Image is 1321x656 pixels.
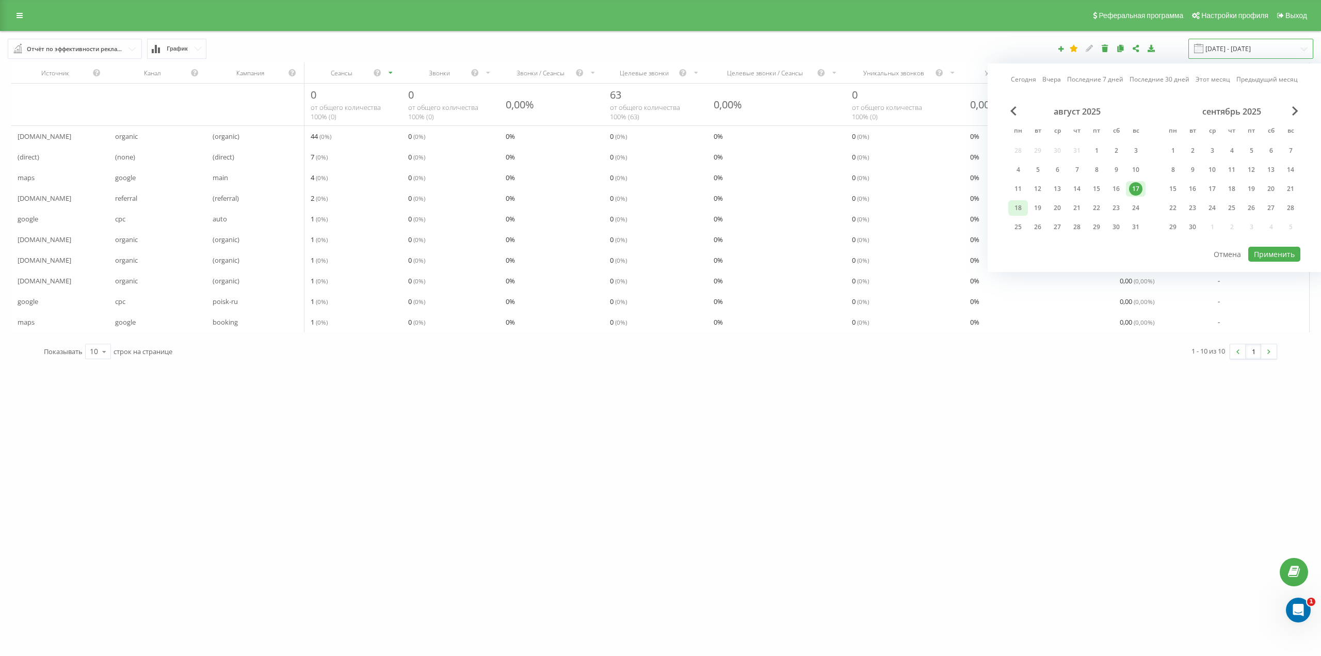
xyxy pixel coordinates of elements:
i: Скачать отчет [1147,44,1156,52]
span: 0 % [970,171,979,184]
span: 0 % [506,171,515,184]
span: 44 [311,130,331,142]
span: 1 [1307,598,1315,606]
i: Копировать отчет [1116,44,1125,52]
div: вс 31 авг. 2025 г. [1126,219,1146,235]
div: 12 [1031,182,1044,196]
span: 0 [408,213,425,225]
div: вт 2 сент. 2025 г. [1183,143,1202,158]
div: 1 [1090,144,1103,157]
div: Кампания [213,69,287,77]
div: 13 [1264,163,1278,177]
a: Последние 7 дней [1067,74,1123,84]
div: 24 [1129,201,1142,215]
span: organic [115,254,138,266]
div: пт 8 авг. 2025 г. [1087,162,1106,178]
span: 0 % [970,192,979,204]
span: 0 [852,171,869,184]
span: organic [115,233,138,246]
span: ( 0 %) [857,173,869,182]
div: 17 [1129,182,1142,196]
span: ( 0 %) [413,235,425,244]
span: ( 0 %) [615,173,627,182]
div: 16 [1109,182,1123,196]
div: вт 19 авг. 2025 г. [1028,200,1048,216]
div: Источник [18,69,92,77]
span: 0 % [970,275,979,287]
abbr: воскресенье [1128,124,1143,139]
div: 12 [1245,163,1258,177]
div: чт 4 сент. 2025 г. [1222,143,1242,158]
span: 1 [311,213,328,225]
div: Отчёт по эффективности рекламных кампаний [27,43,124,55]
span: 0 % [506,254,515,266]
span: Настройки профиля [1201,11,1268,20]
div: вт 12 авг. 2025 г. [1028,181,1048,197]
div: пн 4 авг. 2025 г. [1008,162,1028,178]
span: organic [115,130,138,142]
div: 23 [1186,201,1199,215]
span: ( 0 %) [615,235,627,244]
div: сб 23 авг. 2025 г. [1106,200,1126,216]
div: чт 18 сент. 2025 г. [1222,181,1242,197]
div: 14 [1070,182,1084,196]
span: 0 [610,275,627,287]
div: 4 [1011,163,1025,177]
div: 28 [1070,220,1084,234]
span: ( 0 %) [316,194,328,202]
abbr: среда [1050,124,1065,139]
span: auto [213,213,227,225]
div: 11 [1011,182,1025,196]
div: сб 13 сент. 2025 г. [1261,162,1281,178]
span: 0 % [506,192,515,204]
div: вс 7 сент. 2025 г. [1281,143,1300,158]
i: Удалить отчет [1101,44,1109,52]
div: 11 [1225,163,1238,177]
a: Вчера [1042,74,1061,84]
div: Целевые звонки [610,69,678,77]
div: пт 15 авг. 2025 г. [1087,181,1106,197]
span: ( 0 %) [615,215,627,223]
div: ср 10 сент. 2025 г. [1202,162,1222,178]
i: Поделиться настройками отчета [1132,44,1140,52]
button: Отмена [1208,247,1247,262]
span: 0 % [970,233,979,246]
span: 0 [852,192,869,204]
div: 9 [1109,163,1123,177]
div: вс 14 сент. 2025 г. [1281,162,1300,178]
iframe: Intercom live chat [1286,598,1311,622]
abbr: пятница [1089,124,1104,139]
abbr: пятница [1244,124,1259,139]
div: 29 [1090,220,1103,234]
div: пт 22 авг. 2025 г. [1087,200,1106,216]
span: 0 % [714,254,723,266]
div: пн 11 авг. 2025 г. [1008,181,1028,197]
div: ср 6 авг. 2025 г. [1048,162,1067,178]
div: сб 30 авг. 2025 г. [1106,219,1126,235]
div: 16 [1186,182,1199,196]
span: 1 [311,254,328,266]
div: пн 15 сент. 2025 г. [1163,181,1183,197]
span: maps [18,171,35,184]
div: 15 [1166,182,1180,196]
div: Уникальных звонков [852,69,935,77]
div: 15 [1090,182,1103,196]
span: 0 % [970,151,979,163]
span: ( 0 %) [413,215,425,223]
i: Создать отчет [1057,45,1065,52]
div: чт 25 сент. 2025 г. [1222,200,1242,216]
div: 25 [1225,201,1238,215]
div: пн 8 сент. 2025 г. [1163,162,1183,178]
div: 5 [1031,163,1044,177]
span: 0 % [506,275,515,287]
div: пт 5 сент. 2025 г. [1242,143,1261,158]
div: чт 7 авг. 2025 г. [1067,162,1087,178]
div: 30 [1186,220,1199,234]
span: ( 0 %) [316,215,328,223]
button: Применить [1248,247,1300,262]
span: ( 0 %) [615,277,627,285]
abbr: понедельник [1165,124,1181,139]
span: (direct) [213,151,234,163]
div: 22 [1166,201,1180,215]
div: scrollable content [11,62,1310,332]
